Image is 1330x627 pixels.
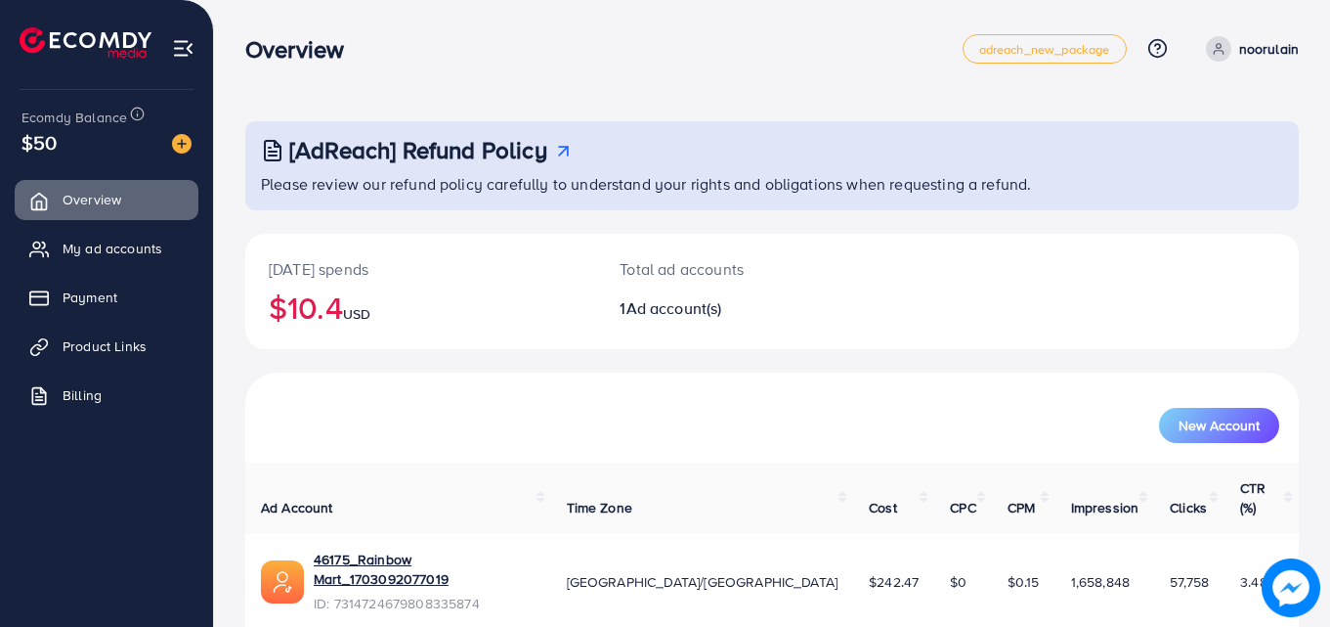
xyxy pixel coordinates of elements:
[1240,572,1267,592] span: 3.48
[1170,572,1209,592] span: 57,758
[63,190,121,209] span: Overview
[21,128,57,157] span: $50
[620,299,837,318] h2: 1
[567,572,838,592] span: [GEOGRAPHIC_DATA]/[GEOGRAPHIC_DATA]
[289,136,547,164] h3: [AdReach] Refund Policy
[314,594,536,613] span: ID: 7314724679808335874
[1159,408,1279,443] button: New Account
[950,498,975,517] span: CPC
[1008,572,1040,592] span: $0.15
[15,229,198,268] a: My ad accounts
[261,498,333,517] span: Ad Account
[567,498,632,517] span: Time Zone
[1179,419,1260,432] span: New Account
[1262,559,1319,616] img: image
[15,327,198,366] a: Product Links
[63,288,117,307] span: Payment
[172,37,194,60] img: menu
[261,172,1287,196] p: Please review our refund policy carefully to understand your rights and obligations when requesti...
[620,257,837,281] p: Total ad accounts
[63,239,162,258] span: My ad accounts
[1240,478,1266,517] span: CTR (%)
[20,27,151,58] img: logo
[314,550,536,590] a: 46175_Rainbow Mart_1703092077019
[979,43,1110,56] span: adreach_new_package
[1170,498,1207,517] span: Clicks
[245,35,360,64] h3: Overview
[1008,498,1035,517] span: CPM
[1071,498,1139,517] span: Impression
[63,385,102,405] span: Billing
[269,289,573,326] h2: $10.4
[261,560,304,604] img: ic-ads-acc.e4c84228.svg
[950,572,966,592] span: $0
[1071,572,1130,592] span: 1,658,848
[15,180,198,219] a: Overview
[963,34,1127,64] a: adreach_new_package
[15,376,198,415] a: Billing
[269,257,573,281] p: [DATE] spends
[343,304,370,324] span: USD
[1239,37,1299,61] p: noorulain
[626,297,722,319] span: Ad account(s)
[1198,36,1299,62] a: noorulain
[869,572,919,592] span: $242.47
[869,498,897,517] span: Cost
[63,336,147,356] span: Product Links
[21,108,127,127] span: Ecomdy Balance
[15,278,198,317] a: Payment
[172,134,192,154] img: image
